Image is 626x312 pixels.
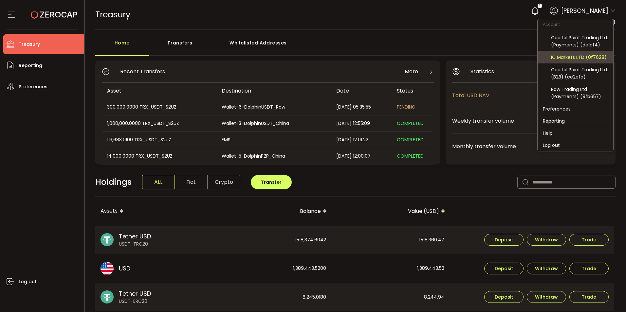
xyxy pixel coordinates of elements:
span: COMPLETED [397,136,424,143]
div: 8,245.0180 [214,283,331,311]
span: Raw Trading Ltd (af7c49) [550,18,616,26]
div: Asset [102,87,216,95]
span: Treasury [19,40,40,49]
span: Deposit [495,295,513,299]
div: Value (USD) [332,206,450,217]
span: USDT-TRC20 [119,241,151,248]
span: Statistics [470,67,494,76]
span: Tether USD [119,289,151,298]
div: Transfers [149,36,211,56]
div: [DATE] 12:55:09 [331,120,392,127]
span: COMPLETED [397,153,424,159]
div: 1,000,000.0000 TRX_USDT_S2UZ [102,120,216,127]
li: Reporting [538,115,613,127]
button: Trade [569,263,609,274]
li: Log out [538,139,613,151]
div: Status [392,87,433,95]
button: Withdraw [527,291,566,303]
div: Wallet-5-DolphinP2P_China [216,152,330,160]
span: Monthly transfer volume [452,142,574,150]
span: Withdraw [535,295,558,299]
span: Preferences [19,82,47,92]
div: Capital Point Trading Ltd. (B2B) (ce2efa) [551,66,608,80]
img: usdt_portfolio.svg [101,233,114,246]
div: Raw Trading Ltd (Payments) (9fb657) [551,86,608,100]
span: Withdraw [535,266,558,271]
button: Deposit [484,234,524,246]
div: IC Markets LTD (0f7628) [551,54,608,61]
span: USD [119,264,130,273]
button: Deposit [484,263,524,274]
div: [DATE] 12:00:07 [331,152,392,160]
div: Capital Point Trading Ltd. (Payments) (de1af4) [551,34,608,48]
div: Assets [95,206,214,217]
span: Deposit [495,266,513,271]
div: 1,518,374.6042 [214,226,331,254]
div: [DATE] 12:01:22 [331,136,392,144]
span: Recent Transfers [120,67,165,76]
span: Trade [582,237,596,242]
div: 1,389,443.5200 [214,254,331,283]
div: Whitelisted Addresses [211,36,305,56]
span: Holdings [95,176,132,188]
iframe: Chat Widget [593,281,626,312]
span: Trade [582,295,596,299]
div: Wallet-3-DolphinUSDT_China [216,120,330,127]
button: Deposit [484,291,524,303]
span: Reporting [19,61,42,70]
div: Balance [214,206,332,217]
span: Transfer [261,179,282,185]
button: Trade [569,234,609,246]
span: Trade [582,266,596,271]
span: Deposit [495,237,513,242]
span: Log out [19,277,37,286]
div: 1,518,360.47 [332,226,450,254]
span: COMPLETED [397,120,424,127]
img: usdt_portfolio.svg [101,290,114,303]
span: More [405,67,418,76]
div: Home [95,36,149,56]
div: Wallet-6-DolphinUSDT_Row [216,103,330,111]
span: USDT-ERC20 [119,298,151,305]
span: Tether USD [119,232,151,241]
span: 1 [539,4,540,8]
button: Withdraw [527,234,566,246]
span: ALL [142,175,175,189]
span: [PERSON_NAME] [561,6,608,15]
button: Trade [569,291,609,303]
div: Destination [216,87,331,95]
span: Withdraw [535,237,558,242]
span: PENDING [397,104,415,110]
div: [DATE] 05:35:55 [331,103,392,111]
span: Crypto [208,175,240,189]
li: Help [538,127,613,139]
div: 300,000.0000 TRX_USDT_S2UZ [102,103,216,111]
div: Date [331,87,392,95]
div: FMS [216,136,330,144]
span: Weekly transfer volume [452,117,574,125]
span: Account [538,22,565,27]
div: 8,244.94 [332,283,450,311]
div: 14,000.0000 TRX_USDT_S2UZ [102,152,216,160]
span: Fiat [175,175,208,189]
button: Withdraw [527,263,566,274]
div: 113,683.0100 TRX_USDT_S2UZ [102,136,216,144]
span: Total USD NAV [452,91,578,99]
span: Treasury [95,9,130,20]
div: 1,389,443.52 [332,254,450,283]
li: Preferences [538,103,613,115]
button: Transfer [251,175,292,189]
img: usd_portfolio.svg [101,262,114,275]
